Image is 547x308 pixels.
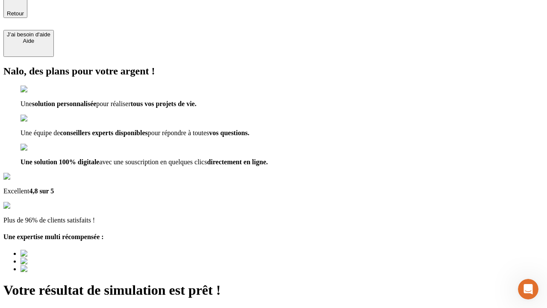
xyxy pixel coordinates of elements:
[7,38,50,44] div: Aide
[21,258,100,265] img: Best savings advice award
[3,282,544,298] h1: Votre résultat de simulation est prêt !
[3,233,544,241] h4: Une expertise multi récompensée :
[60,129,147,136] span: conseillers experts disponibles
[3,216,544,224] p: Plus de 96% de clients satisfaits !
[207,158,268,166] span: directement en ligne.
[7,10,24,17] span: Retour
[21,265,100,273] img: Best savings advice award
[21,100,32,107] span: Une
[209,129,249,136] span: vos questions.
[99,158,207,166] span: avec une souscription en quelques clics
[21,129,60,136] span: Une équipe de
[21,144,57,151] img: checkmark
[148,129,209,136] span: pour répondre à toutes
[29,187,54,195] span: 4,8 sur 5
[3,187,29,195] span: Excellent
[3,30,54,57] button: J’ai besoin d'aideAide
[3,65,544,77] h2: Nalo, des plans pour votre argent !
[518,279,538,299] iframe: Intercom live chat
[96,100,130,107] span: pour réaliser
[21,250,100,258] img: Best savings advice award
[32,100,97,107] span: solution personnalisée
[21,158,99,166] span: Une solution 100% digitale
[21,115,57,122] img: checkmark
[21,86,57,93] img: checkmark
[3,173,53,181] img: Google Review
[7,31,50,38] div: J’ai besoin d'aide
[131,100,197,107] span: tous vos projets de vie.
[3,202,46,210] img: reviews stars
